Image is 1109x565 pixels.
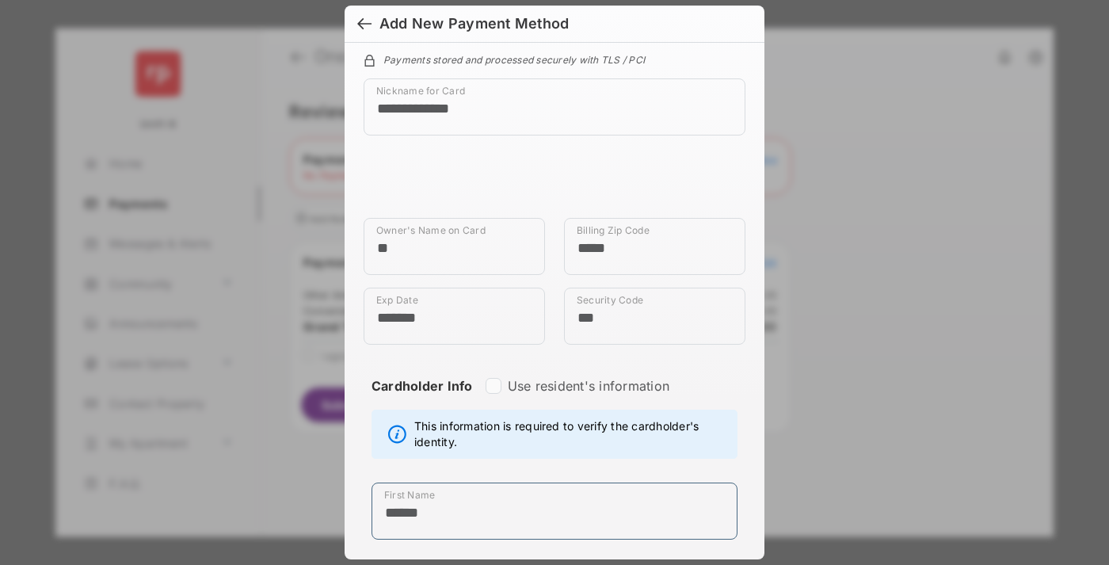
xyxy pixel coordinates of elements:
[364,52,745,66] div: Payments stored and processed securely with TLS / PCI
[364,148,745,218] iframe: Credit card field
[508,378,669,394] label: Use resident's information
[372,378,473,422] strong: Cardholder Info
[379,15,569,32] div: Add New Payment Method
[414,418,729,450] span: This information is required to verify the cardholder's identity.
